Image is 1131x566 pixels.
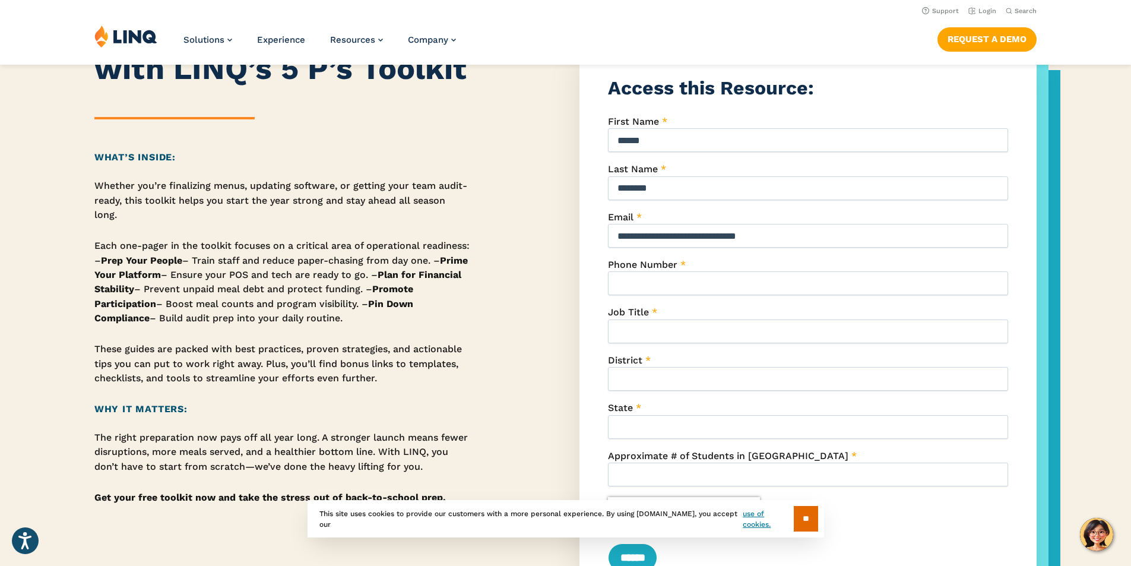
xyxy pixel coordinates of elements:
[101,255,182,266] strong: Prep Your People
[743,508,793,530] a: use of cookies.
[608,450,848,461] span: Approximate # of Students in [GEOGRAPHIC_DATA]
[94,150,471,165] h2: What’s Inside:
[608,355,642,366] span: District
[330,34,383,45] a: Resources
[94,298,413,324] strong: Pin Down Compliance
[94,492,446,503] strong: Get your free toolkit now and take the stress out of back-to-school prep.
[608,75,1008,102] h3: Access this Resource:
[183,34,224,45] span: Solutions
[1006,7,1037,15] button: Open Search Bar
[94,431,471,474] p: The right preparation now pays off all year long. A stronger launch means fewer disruptions, more...
[937,27,1037,51] a: Request a Demo
[94,283,413,309] strong: Promote Participation
[94,255,468,280] strong: Prime Your Platform
[94,179,471,222] p: Whether you’re finalizing menus, updating software, or getting your team audit-ready, this toolki...
[94,269,461,295] strong: Plan for Financial Stability
[608,163,658,175] span: Last Name
[608,402,633,413] span: State
[94,239,471,325] p: Each one-pager in the toolkit focuses on a critical area of operational readiness: – – Train staf...
[922,7,959,15] a: Support
[608,259,677,270] span: Phone Number
[94,402,471,416] h2: Why It Matters:
[94,25,157,48] img: LINQ | K‑12 Software
[937,25,1037,51] nav: Button Navigation
[608,116,659,127] span: First Name
[968,7,996,15] a: Login
[608,211,633,223] span: Email
[408,34,456,45] a: Company
[408,34,448,45] span: Company
[1015,7,1037,15] span: Search
[330,34,375,45] span: Resources
[183,25,456,64] nav: Primary Navigation
[608,306,649,318] span: Job Title
[308,500,824,537] div: This site uses cookies to provide our customers with a more personal experience. By using [DOMAIN...
[94,342,471,385] p: These guides are packed with best practices, proven strategies, and actionable tips you can put t...
[183,34,232,45] a: Solutions
[1080,518,1113,551] button: Hello, have a question? Let’s chat.
[608,497,760,533] iframe: reCAPTCHA
[257,34,305,45] a: Experience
